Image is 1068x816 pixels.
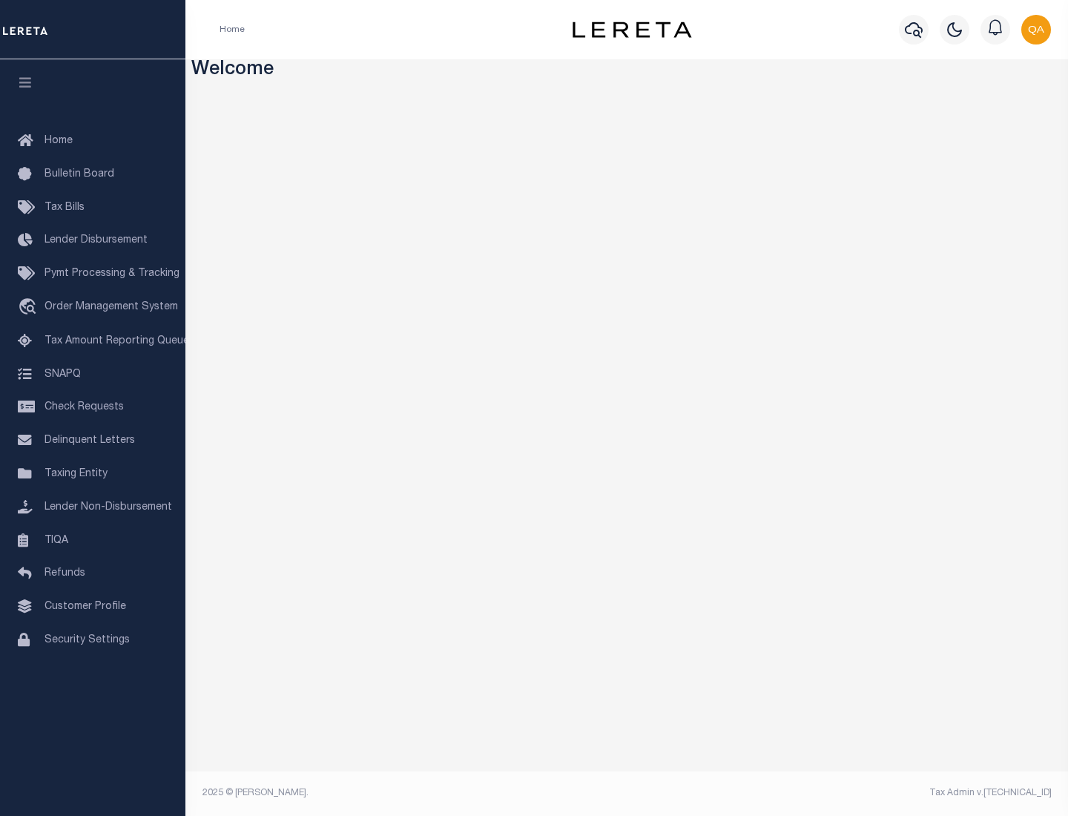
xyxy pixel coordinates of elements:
span: Lender Disbursement [44,235,148,246]
span: Check Requests [44,402,124,412]
img: logo-dark.svg [573,22,691,38]
li: Home [220,23,245,36]
span: Taxing Entity [44,469,108,479]
i: travel_explore [18,298,42,317]
span: Refunds [44,568,85,579]
span: Security Settings [44,635,130,645]
div: 2025 © [PERSON_NAME]. [191,786,627,800]
span: Bulletin Board [44,169,114,180]
span: SNAPQ [44,369,81,379]
span: Pymt Processing & Tracking [44,269,179,279]
span: Delinquent Letters [44,435,135,446]
span: Tax Bills [44,203,85,213]
span: Order Management System [44,302,178,312]
div: Tax Admin v.[TECHNICAL_ID] [638,786,1052,800]
img: svg+xml;base64,PHN2ZyB4bWxucz0iaHR0cDovL3d3dy53My5vcmcvMjAwMC9zdmciIHBvaW50ZXItZXZlbnRzPSJub25lIi... [1021,15,1051,45]
h3: Welcome [191,59,1063,82]
span: TIQA [44,535,68,545]
span: Home [44,136,73,146]
span: Tax Amount Reporting Queue [44,336,189,346]
span: Lender Non-Disbursement [44,502,172,513]
span: Customer Profile [44,602,126,612]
